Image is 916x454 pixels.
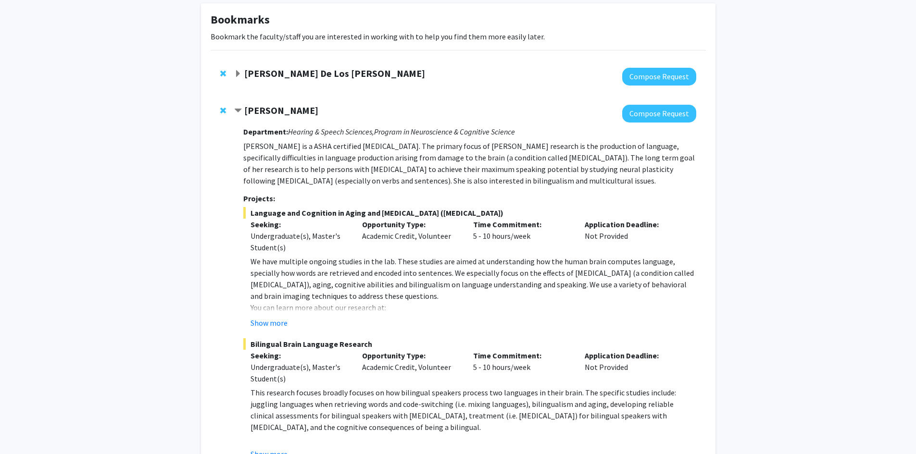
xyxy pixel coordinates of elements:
[243,127,288,136] strong: Department:
[585,219,682,230] p: Application Deadline:
[374,127,515,136] i: Program in Neuroscience & Cognitive Science
[251,219,348,230] p: Seeking:
[466,219,577,253] div: 5 - 10 hours/week
[622,68,696,86] button: Compose Request to Andres De Los Reyes
[7,411,41,447] iframe: Chat
[211,13,706,27] h1: Bookmarks
[355,350,466,384] div: Academic Credit, Volunteer
[234,107,242,115] span: Contract Yasmeen Faroqi-Shah Bookmark
[251,387,696,433] p: This research focuses broadly focuses on how bilingual speakers process two languages in their br...
[251,361,348,384] div: Undergraduate(s), Master's Student(s)
[251,317,288,329] button: Show more
[220,107,226,114] span: Remove Yasmeen Faroqi-Shah from bookmarks
[251,302,696,313] p: You can learn more about our research at:
[243,338,696,350] span: Bilingual Brain Language Research
[466,350,577,384] div: 5 - 10 hours/week
[355,219,466,253] div: Academic Credit, Volunteer
[473,350,570,361] p: Time Commitment:
[251,350,348,361] p: Seeking:
[288,127,374,136] i: Hearing & Speech Sciences,
[243,207,696,219] span: Language and Cognition in Aging and [MEDICAL_DATA] ([MEDICAL_DATA])
[251,256,696,302] p: We have multiple ongoing studies in the lab. These studies are aimed at understanding how the hum...
[234,70,242,78] span: Expand Andres De Los Reyes Bookmark
[243,194,275,203] strong: Projects:
[577,219,689,253] div: Not Provided
[243,140,696,186] p: [PERSON_NAME] is a ASHA certified [MEDICAL_DATA]. The primary focus of [PERSON_NAME] research is ...
[577,350,689,384] div: Not Provided
[473,219,570,230] p: Time Commitment:
[362,219,459,230] p: Opportunity Type:
[622,105,696,123] button: Compose Request to Yasmeen Faroqi-Shah
[244,67,425,79] strong: [PERSON_NAME] De Los [PERSON_NAME]
[362,350,459,361] p: Opportunity Type:
[244,104,318,116] strong: [PERSON_NAME]
[251,230,348,253] div: Undergraduate(s), Master's Student(s)
[211,31,706,42] p: Bookmark the faculty/staff you are interested in working with to help you find them more easily l...
[585,350,682,361] p: Application Deadline:
[220,70,226,77] span: Remove Andres De Los Reyes from bookmarks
